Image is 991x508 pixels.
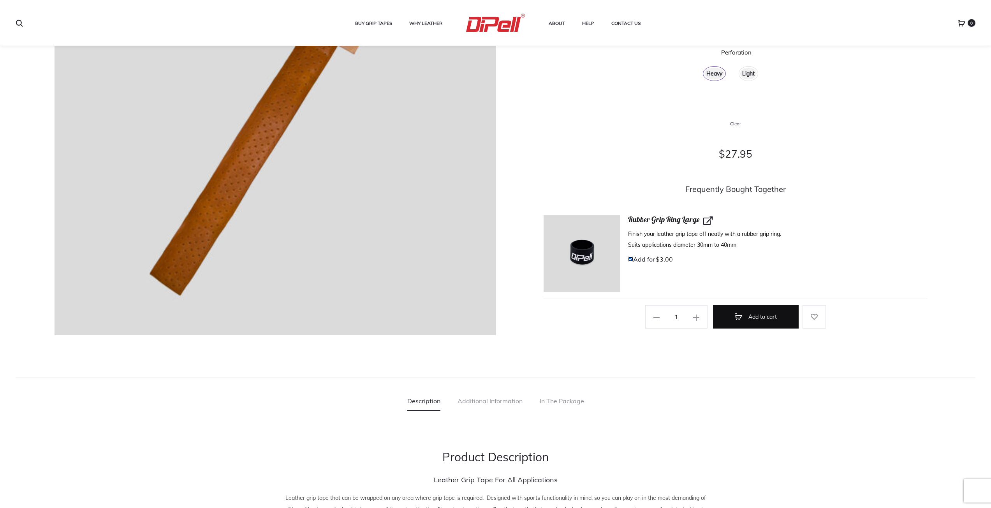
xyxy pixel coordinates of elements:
p: Frequently Bought Together [685,185,786,196]
button: Add to cart [713,305,799,329]
p: Finish your leather grip tape off neatly with a rubber grip ring. [628,229,928,254]
span: 0 [968,19,975,27]
a: Add to wishlist [803,305,826,329]
h2: Product Description [274,450,718,464]
span: $ [719,148,725,160]
input: Add for$3.00 [628,257,633,262]
a: 0 [958,19,966,26]
img: Dipell-Upgrades-BandLarge-146-Paul Osta [544,215,620,292]
a: Buy Grip Tapes [355,18,392,28]
a: Contact Us [611,18,641,28]
a: Clear [544,119,928,128]
span: $ [656,255,660,263]
bdi: 3.00 [656,255,673,263]
a: About [549,18,565,28]
input: Qty [664,308,689,325]
label: Perforation [721,49,752,55]
a: Help [582,18,594,28]
h4: Leather Grip Tape For All Applications [274,476,718,484]
bdi: 27.95 [719,148,752,160]
iframe: PayPal [544,352,928,373]
a: In The Package [540,391,584,411]
a: Description [407,391,440,411]
span: Suits applications diameter 30mm to 40mm [628,241,736,248]
a: Why Leather [409,18,442,28]
span: Rubber Grip Ring Large [628,214,699,224]
label: Add for [628,255,673,262]
a: Additional Information [458,391,523,411]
